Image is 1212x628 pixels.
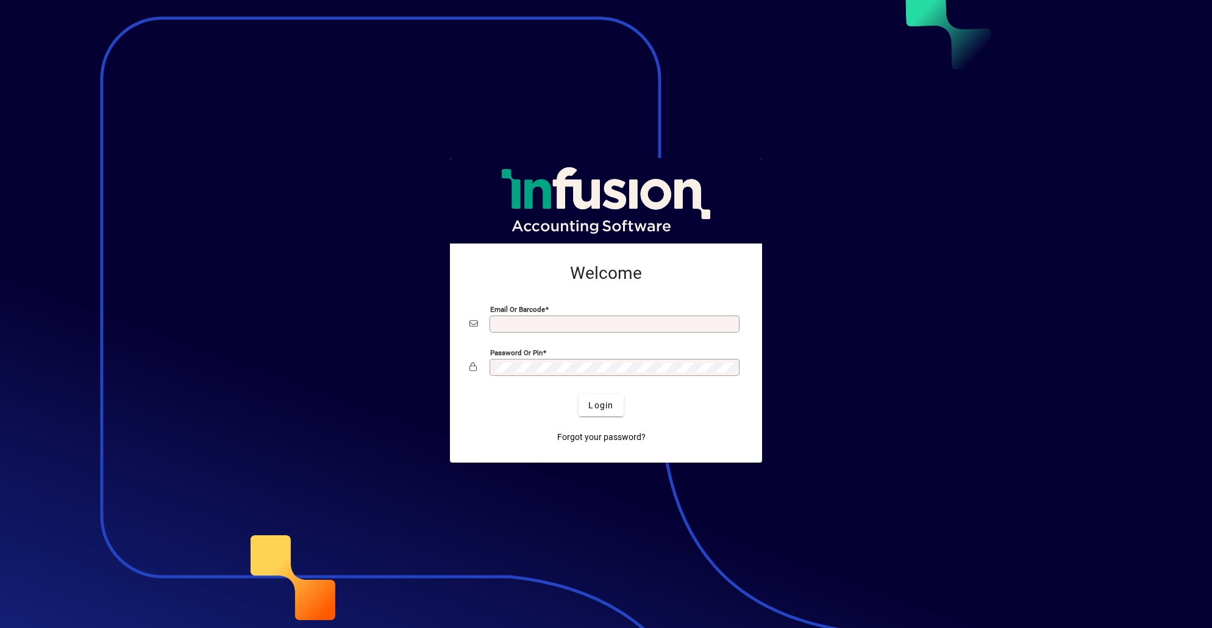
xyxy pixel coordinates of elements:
[579,394,623,416] button: Login
[552,426,651,448] a: Forgot your password?
[490,348,543,357] mat-label: Password or Pin
[557,431,646,444] span: Forgot your password?
[490,305,545,314] mat-label: Email or Barcode
[588,399,613,412] span: Login
[469,263,743,284] h2: Welcome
